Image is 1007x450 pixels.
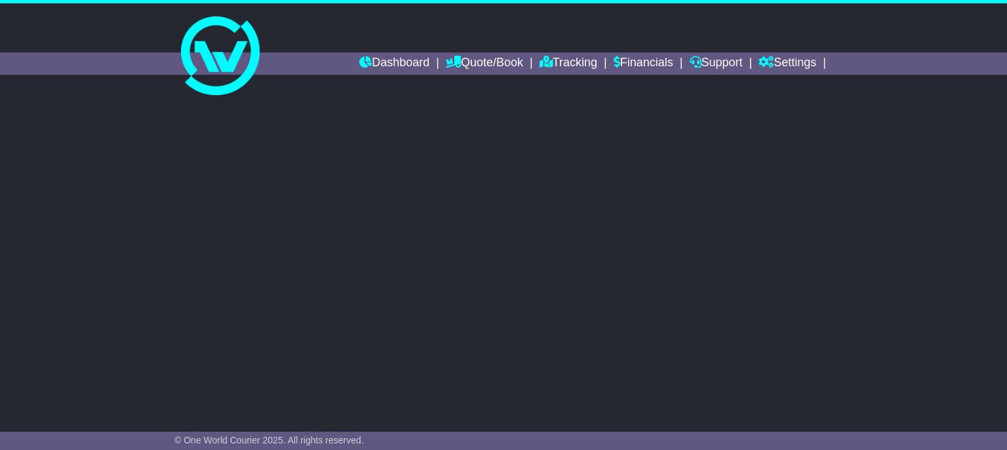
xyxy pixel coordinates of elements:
[446,52,523,75] a: Quote/Book
[759,52,816,75] a: Settings
[359,52,429,75] a: Dashboard
[690,52,743,75] a: Support
[540,52,597,75] a: Tracking
[174,435,364,445] span: © One World Courier 2025. All rights reserved.
[614,52,673,75] a: Financials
